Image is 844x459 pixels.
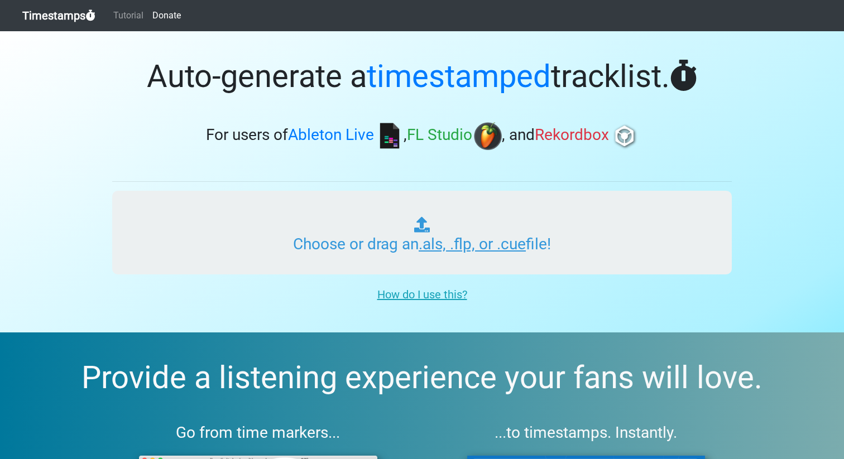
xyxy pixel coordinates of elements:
img: ableton.png [376,122,404,150]
span: FL Studio [407,126,472,144]
span: timestamped [367,58,551,95]
h3: ...to timestamps. Instantly. [440,423,732,442]
img: rb.png [611,122,639,150]
h2: Provide a listening experience your fans will love. [27,359,817,397]
a: Timestamps [22,4,95,27]
u: How do I use this? [377,288,467,301]
a: Donate [148,4,185,27]
span: Ableton Live [288,126,374,144]
h3: For users of , , and [112,122,732,150]
h3: Go from time markers... [112,423,404,442]
img: fl.png [474,122,502,150]
span: Rekordbox [535,126,609,144]
a: Tutorial [109,4,148,27]
h1: Auto-generate a tracklist. [112,58,732,95]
